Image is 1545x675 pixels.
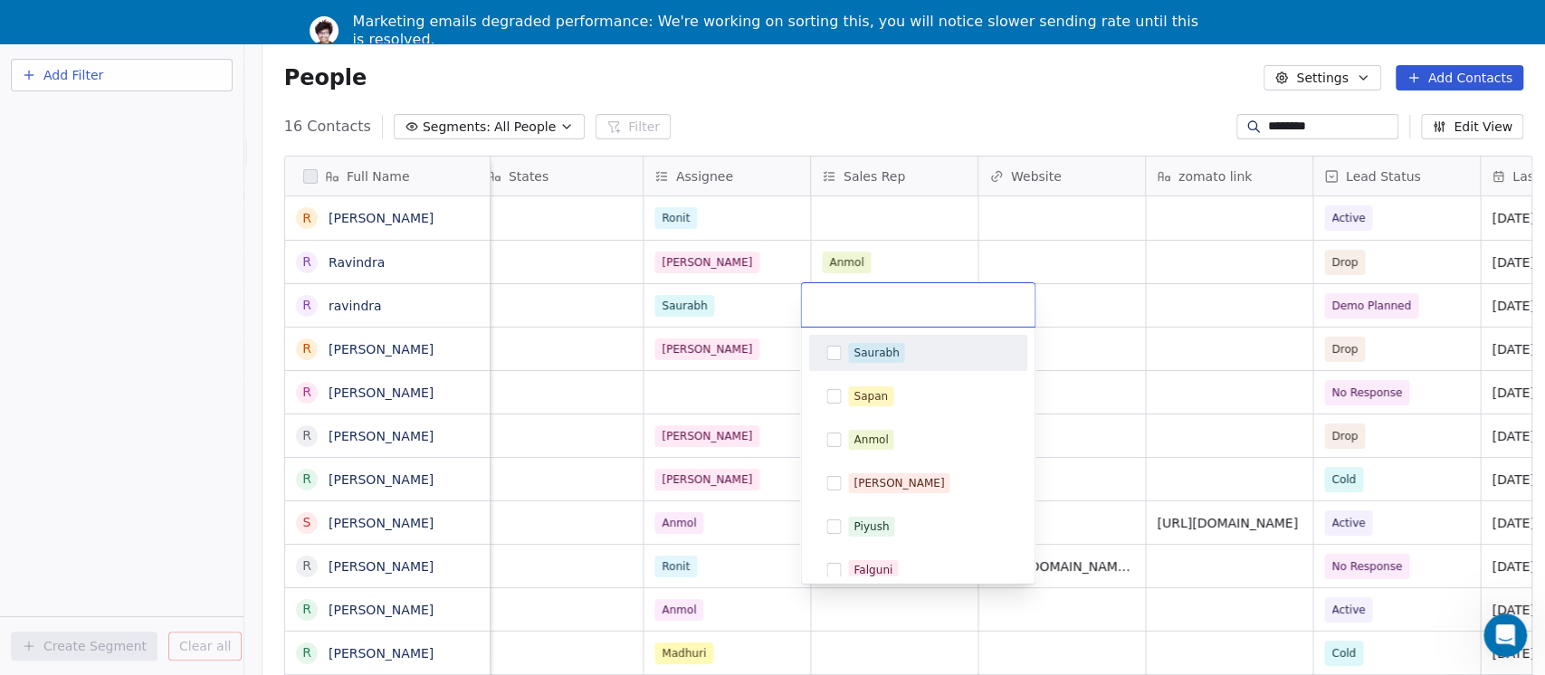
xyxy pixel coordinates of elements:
div: Falguni [854,562,892,578]
div: Piyush [854,518,889,535]
div: Suggestions [808,335,1027,675]
div: Saurabh [854,345,899,361]
div: Sapan [854,388,888,404]
img: Profile image for Ram [310,16,339,45]
div: [PERSON_NAME] [854,475,944,491]
div: Anmol [854,432,888,448]
div: Marketing emails degraded performance: We're working on sorting this, you will notice slower send... [353,13,1207,49]
iframe: Intercom live chat [1483,613,1527,657]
